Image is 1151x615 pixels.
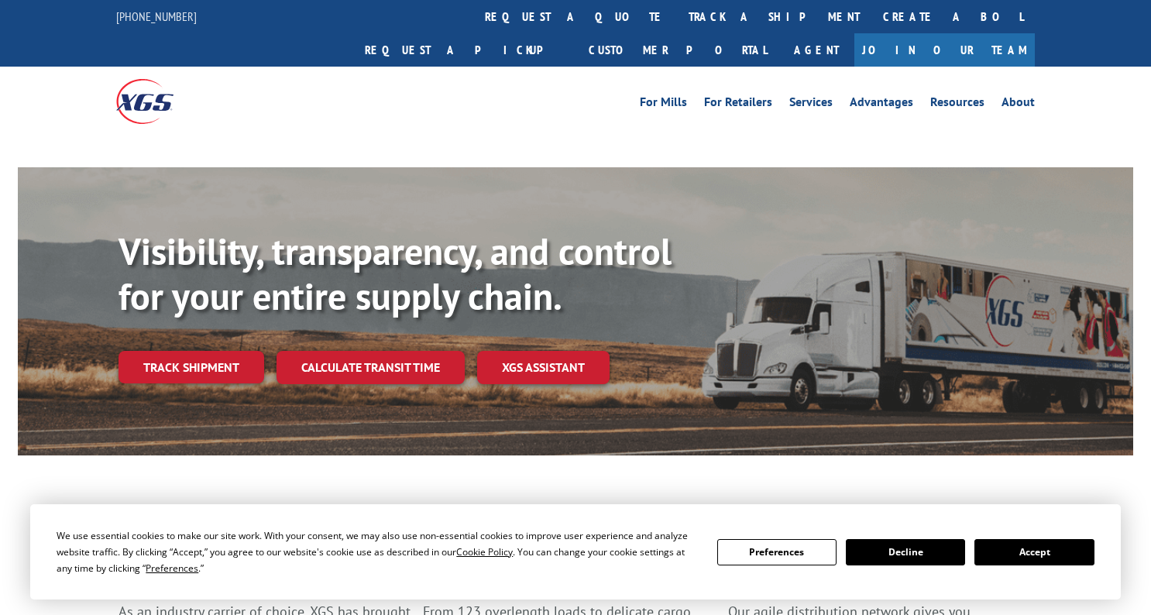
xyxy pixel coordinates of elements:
[30,504,1121,600] div: Cookie Consent Prompt
[577,33,778,67] a: Customer Portal
[456,545,513,558] span: Cookie Policy
[119,227,672,320] b: Visibility, transparency, and control for your entire supply chain.
[704,96,772,113] a: For Retailers
[277,351,465,384] a: Calculate transit time
[846,539,965,565] button: Decline
[146,562,198,575] span: Preferences
[717,539,837,565] button: Preferences
[477,351,610,384] a: XGS ASSISTANT
[353,33,577,67] a: Request a pickup
[974,539,1094,565] button: Accept
[116,9,197,24] a: [PHONE_NUMBER]
[1002,96,1035,113] a: About
[57,527,698,576] div: We use essential cookies to make our site work. With your consent, we may also use non-essential ...
[930,96,984,113] a: Resources
[119,351,264,383] a: Track shipment
[854,33,1035,67] a: Join Our Team
[778,33,854,67] a: Agent
[789,96,833,113] a: Services
[640,96,687,113] a: For Mills
[850,96,913,113] a: Advantages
